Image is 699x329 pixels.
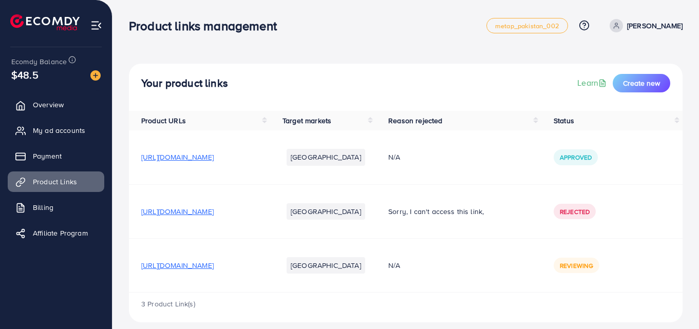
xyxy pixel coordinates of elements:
[8,120,104,141] a: My ad accounts
[8,94,104,115] a: Overview
[554,115,574,126] span: Status
[8,197,104,218] a: Billing
[33,151,62,161] span: Payment
[388,115,442,126] span: Reason rejected
[613,74,670,92] button: Create new
[33,125,85,136] span: My ad accounts
[287,257,365,274] li: [GEOGRAPHIC_DATA]
[388,152,400,162] span: N/A
[141,152,214,162] span: [URL][DOMAIN_NAME]
[33,202,53,212] span: Billing
[129,18,285,33] h3: Product links management
[560,261,593,270] span: Reviewing
[33,228,88,238] span: Affiliate Program
[486,18,568,33] a: metap_pakistan_002
[33,177,77,187] span: Product Links
[623,78,660,88] span: Create new
[8,223,104,243] a: Affiliate Program
[577,77,609,89] a: Learn
[141,206,214,217] span: [URL][DOMAIN_NAME]
[33,100,64,110] span: Overview
[388,205,529,218] p: Sorry, I can't access this link,
[560,153,592,162] span: Approved
[90,20,102,31] img: menu
[11,56,67,67] span: Ecomdy Balance
[141,77,228,90] h4: Your product links
[90,70,101,81] img: image
[560,207,590,216] span: Rejected
[495,23,559,29] span: metap_pakistan_002
[8,146,104,166] a: Payment
[141,299,195,309] span: 3 Product Link(s)
[8,171,104,192] a: Product Links
[627,20,683,32] p: [PERSON_NAME]
[287,203,365,220] li: [GEOGRAPHIC_DATA]
[141,260,214,270] span: [URL][DOMAIN_NAME]
[655,283,691,321] iframe: Chat
[141,115,186,126] span: Product URLs
[282,115,331,126] span: Target markets
[388,260,400,270] span: N/A
[11,67,39,82] span: $48.5
[606,19,683,32] a: [PERSON_NAME]
[10,14,80,30] img: logo
[287,149,365,165] li: [GEOGRAPHIC_DATA]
